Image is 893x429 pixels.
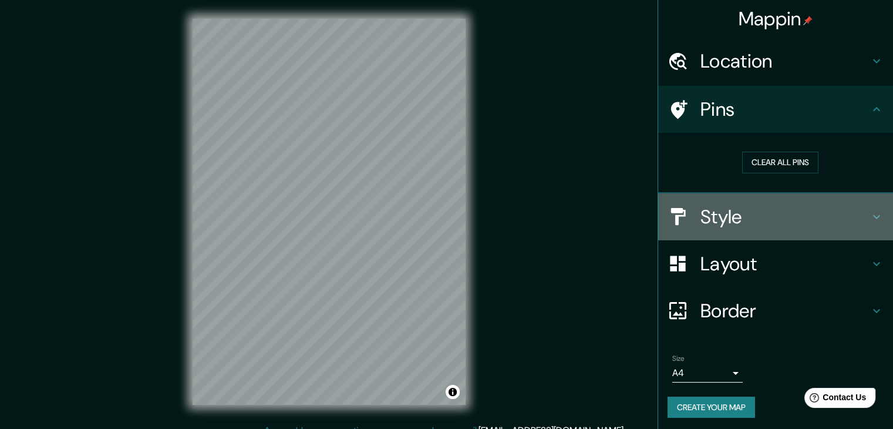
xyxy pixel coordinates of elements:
div: Border [658,287,893,334]
h4: Border [700,299,870,323]
div: A4 [672,364,743,383]
h4: Location [700,49,870,73]
img: pin-icon.png [803,16,813,25]
button: Toggle attribution [446,385,460,399]
div: Pins [658,86,893,133]
div: Layout [658,240,893,287]
h4: Layout [700,252,870,276]
button: Create your map [668,397,755,418]
button: Clear all pins [742,152,818,173]
div: Style [658,193,893,240]
h4: Mappin [739,7,813,31]
canvas: Map [193,19,466,405]
iframe: Help widget launcher [788,383,880,416]
h4: Pins [700,98,870,121]
div: Location [658,38,893,85]
label: Size [672,353,685,363]
h4: Style [700,205,870,229]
